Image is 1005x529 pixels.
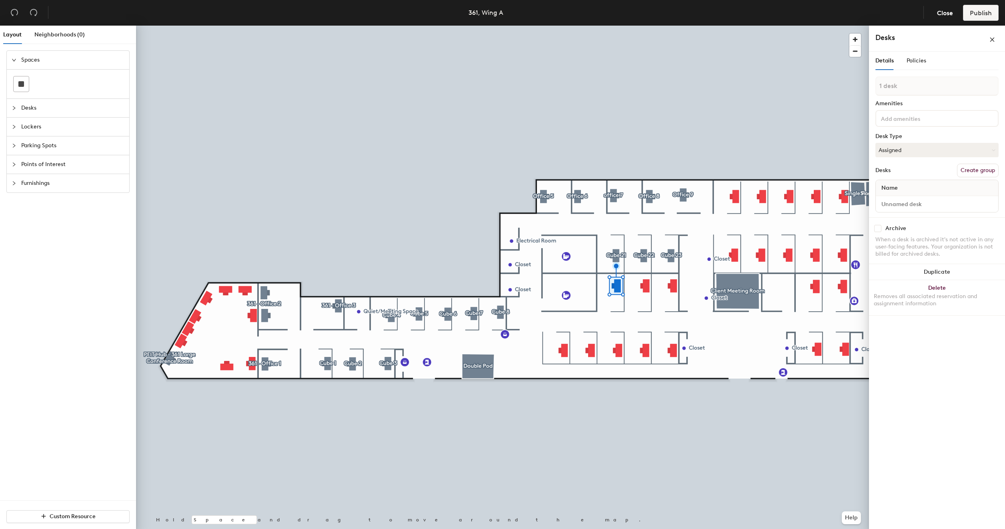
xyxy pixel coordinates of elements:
[21,99,124,117] span: Desks
[12,143,16,148] span: collapsed
[50,513,96,520] span: Custom Resource
[989,37,995,42] span: close
[26,5,42,21] button: Redo (⌘ + ⇧ + Z)
[12,181,16,186] span: collapsed
[875,133,999,140] div: Desk Type
[12,106,16,110] span: collapsed
[963,5,999,21] button: Publish
[12,58,16,62] span: expanded
[21,174,124,192] span: Furnishings
[875,236,999,258] div: When a desk is archived it's not active in any user-facing features. Your organization is not bil...
[12,124,16,129] span: collapsed
[6,5,22,21] button: Undo (⌘ + Z)
[907,57,926,64] span: Policies
[468,8,503,18] div: 361, Wing A
[34,31,85,38] span: Neighborhoods (0)
[877,181,902,195] span: Name
[875,100,999,107] div: Amenities
[869,280,1005,315] button: DeleteRemoves all associated reservation and assignment information
[875,167,891,174] div: Desks
[12,162,16,167] span: collapsed
[842,511,861,524] button: Help
[874,293,1000,307] div: Removes all associated reservation and assignment information
[885,225,906,232] div: Archive
[10,8,18,16] span: undo
[875,143,999,157] button: Assigned
[6,510,130,523] button: Custom Resource
[957,164,999,177] button: Create group
[875,57,894,64] span: Details
[875,32,963,43] h4: Desks
[3,31,22,38] span: Layout
[930,5,960,21] button: Close
[937,9,953,17] span: Close
[21,51,124,69] span: Spaces
[877,198,997,210] input: Unnamed desk
[869,264,1005,280] button: Duplicate
[21,118,124,136] span: Lockers
[879,113,951,123] input: Add amenities
[21,136,124,155] span: Parking Spots
[21,155,124,174] span: Points of Interest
